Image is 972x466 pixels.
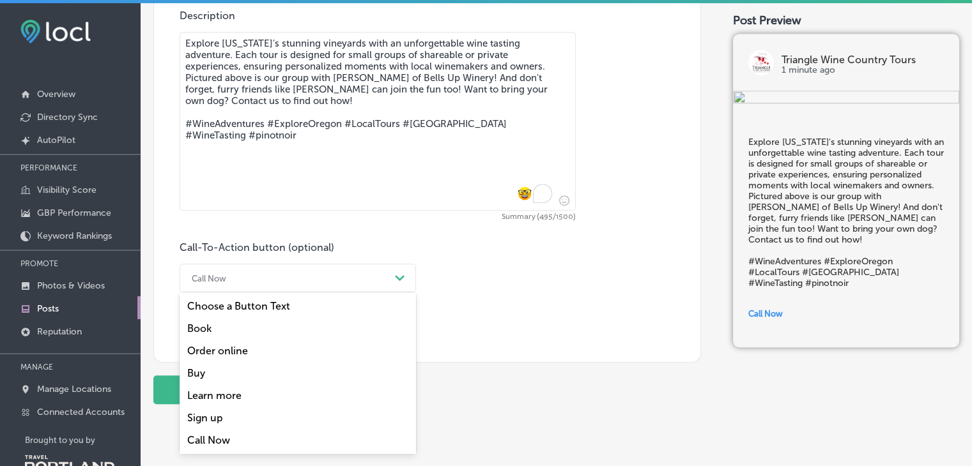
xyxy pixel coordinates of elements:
div: Call Now [192,273,226,283]
span: Summary (495/1500) [180,213,576,221]
button: Update [153,375,256,404]
label: Description [180,10,235,22]
p: Triangle Wine Country Tours [782,55,944,65]
p: GBP Performance [37,207,111,218]
div: Choose a Button Text [180,295,416,317]
p: AutoPilot [37,135,75,146]
span: Call Now [748,309,783,319]
div: Order online [180,340,416,362]
p: Reputation [37,326,82,337]
p: Brought to you by [25,435,141,445]
div: Post Preview [733,13,959,27]
div: Book [180,317,416,340]
img: 1c49f7cc-cac8-4ff3-9e47-f84279351e9f [733,91,959,106]
p: Posts [37,303,59,314]
span: Insert emoji [553,192,569,208]
p: 1 minute ago [782,65,944,75]
div: Learn more [180,384,416,407]
h5: Explore [US_STATE]'s stunning vineyards with an unforgettable wine tasting adventure. Each tour i... [748,137,944,289]
p: Directory Sync [37,112,98,123]
p: Keyword Rankings [37,230,112,241]
div: Call Now [180,429,416,451]
p: Visibility Score [37,184,96,195]
p: Overview [37,89,75,100]
div: Buy [180,362,416,384]
p: Manage Locations [37,384,111,395]
img: logo [748,50,774,75]
img: fda3e92497d09a02dc62c9cd864e3231.png [20,20,91,43]
p: Connected Accounts [37,407,125,417]
p: Photos & Videos [37,280,105,291]
div: Sign up [180,407,416,429]
label: Call-To-Action button (optional) [180,241,334,253]
textarea: To enrich screen reader interactions, please activate Accessibility in Grammarly extension settings [180,32,576,211]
